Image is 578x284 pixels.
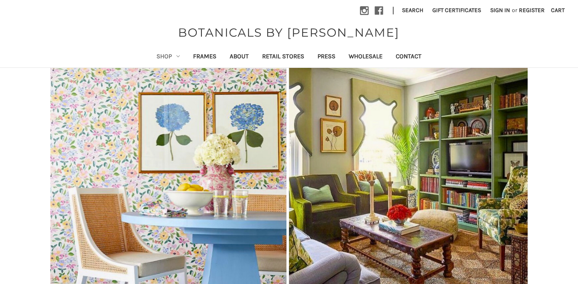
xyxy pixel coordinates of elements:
li: | [389,4,397,17]
a: Wholesale [342,47,389,67]
a: Frames [186,47,223,67]
a: About [223,47,256,67]
a: Contact [389,47,428,67]
span: or [511,6,518,15]
span: Cart [551,7,565,14]
a: Retail Stores [256,47,311,67]
a: Press [311,47,342,67]
a: Shop [150,47,186,67]
a: BOTANICALS BY [PERSON_NAME] [174,24,404,41]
